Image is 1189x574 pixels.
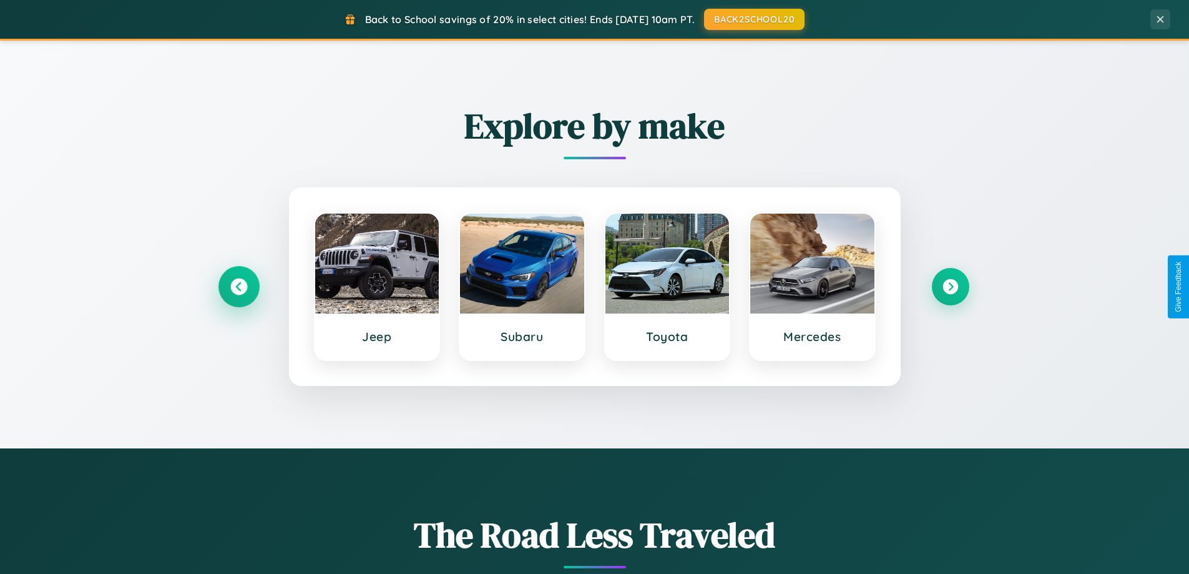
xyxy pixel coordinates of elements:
[704,9,805,30] button: BACK2SCHOOL20
[472,329,572,344] h3: Subaru
[618,329,717,344] h3: Toyota
[220,102,969,150] h2: Explore by make
[328,329,427,344] h3: Jeep
[220,511,969,559] h1: The Road Less Traveled
[763,329,862,344] h3: Mercedes
[365,13,695,26] span: Back to School savings of 20% in select cities! Ends [DATE] 10am PT.
[1174,262,1183,312] div: Give Feedback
